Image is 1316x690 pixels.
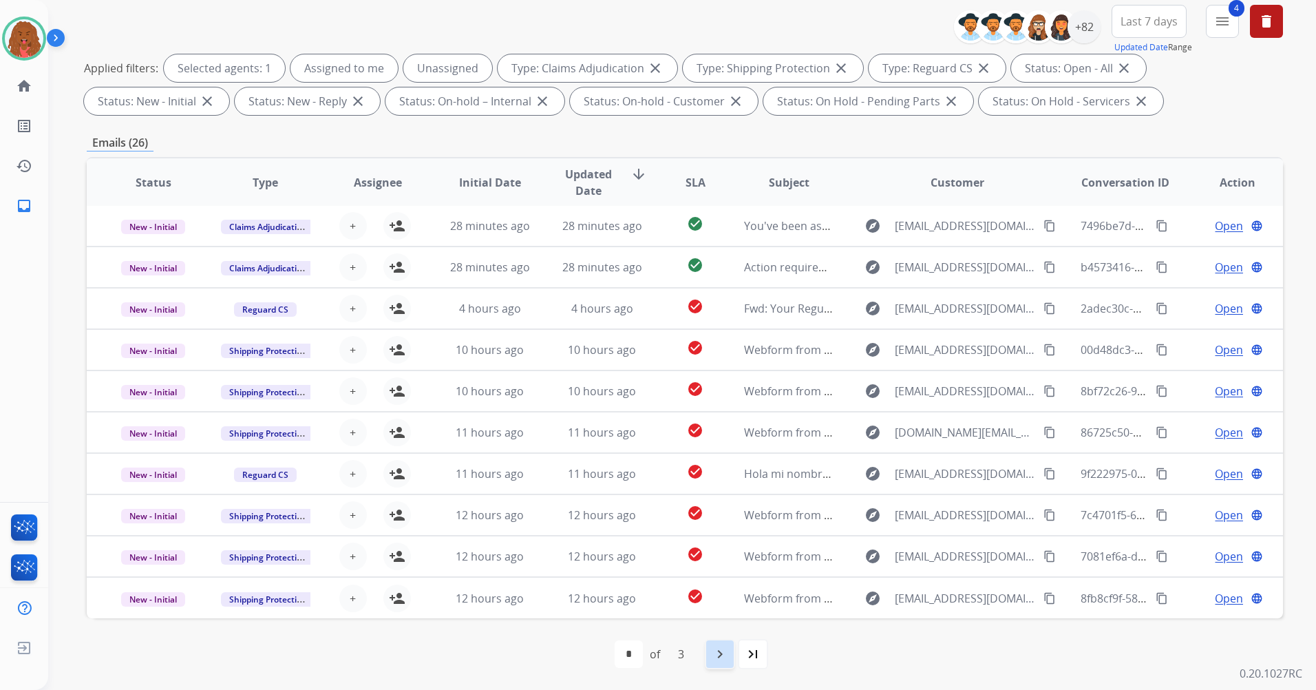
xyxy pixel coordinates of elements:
th: Action [1171,158,1283,207]
span: + [350,507,356,523]
mat-icon: content_copy [1043,592,1056,605]
span: Shipping Protection [221,426,315,441]
mat-icon: close [943,93,959,109]
mat-icon: language [1251,385,1263,397]
span: Last 7 days [1121,19,1178,24]
div: Status: On Hold - Pending Parts [763,87,973,115]
span: [EMAIL_ADDRESS][DOMAIN_NAME] [895,300,1036,317]
span: New - Initial [121,550,185,565]
mat-icon: history [16,158,32,174]
mat-icon: content_copy [1156,344,1168,356]
mat-icon: menu [1214,13,1231,30]
mat-icon: list_alt [16,118,32,134]
p: 0.20.1027RC [1240,665,1302,682]
span: 2adec30c-8abc-4564-8c38-c71452d70140 [1081,301,1291,316]
mat-icon: close [1133,93,1149,109]
span: Claims Adjudication [221,261,315,275]
span: [EMAIL_ADDRESS][DOMAIN_NAME] [895,383,1036,399]
mat-icon: content_copy [1043,426,1056,439]
mat-icon: close [534,93,551,109]
span: [EMAIL_ADDRESS][DOMAIN_NAME] [895,507,1036,523]
span: Shipping Protection [221,550,315,565]
span: [EMAIL_ADDRESS][DOMAIN_NAME] [895,466,1036,482]
span: 9f222975-0d7a-4a83-ac14-10c0f1b0ec97 [1081,466,1286,481]
mat-icon: explore [864,424,881,441]
mat-icon: content_copy [1156,426,1168,439]
mat-icon: close [1116,60,1132,76]
div: of [650,646,660,662]
span: Open [1215,548,1243,565]
span: Customer [931,174,984,191]
mat-icon: content_copy [1043,385,1056,397]
span: + [350,383,356,399]
mat-icon: close [350,93,366,109]
div: Status: Open - All [1011,54,1146,82]
mat-icon: language [1251,509,1263,521]
mat-icon: check_circle [687,546,703,563]
mat-icon: home [16,78,32,94]
span: Shipping Protection [221,344,315,358]
span: 12 hours ago [456,591,524,606]
span: 12 hours ago [568,591,636,606]
span: Open [1215,300,1243,317]
mat-icon: content_copy [1156,385,1168,397]
span: Open [1215,218,1243,234]
span: 28 minutes ago [562,218,642,233]
mat-icon: delete [1258,13,1275,30]
span: Action required: Extend claim approved for replacement [744,260,1037,275]
span: 10 hours ago [568,384,636,399]
mat-icon: close [728,93,744,109]
mat-icon: check_circle [687,588,703,605]
mat-icon: check_circle [687,257,703,273]
mat-icon: check_circle [687,381,703,397]
mat-icon: close [647,60,664,76]
mat-icon: explore [864,507,881,523]
span: Webform from [EMAIL_ADDRESS][DOMAIN_NAME] on [DATE] [744,591,1056,606]
div: Type: Claims Adjudication [498,54,677,82]
span: Open [1215,383,1243,399]
mat-icon: last_page [745,646,761,662]
mat-icon: language [1251,220,1263,232]
span: Webform from [EMAIL_ADDRESS][DOMAIN_NAME] on [DATE] [744,508,1056,523]
mat-icon: explore [864,342,881,358]
span: 4 hours ago [459,301,521,316]
mat-icon: close [975,60,992,76]
span: + [350,218,356,234]
span: [EMAIL_ADDRESS][DOMAIN_NAME] [895,590,1036,607]
span: 00d48dc3-e4d3-44df-a268-aea6be33705e [1081,342,1293,357]
mat-icon: content_copy [1156,468,1168,480]
div: Type: Shipping Protection [683,54,863,82]
span: Conversation ID [1081,174,1169,191]
span: 28 minutes ago [562,260,642,275]
mat-icon: explore [864,259,881,275]
p: Applied filters: [84,60,158,76]
mat-icon: person_add [389,383,405,399]
button: 4 [1206,5,1239,38]
span: New - Initial [121,220,185,234]
div: Assigned to me [290,54,398,82]
div: +82 [1068,10,1101,43]
span: 28 minutes ago [450,260,530,275]
span: Reguard CS [234,468,297,482]
span: 12 hours ago [568,508,636,523]
span: SLA [686,174,705,191]
mat-icon: explore [864,548,881,565]
span: + [350,590,356,607]
div: Status: New - Initial [84,87,229,115]
mat-icon: close [199,93,215,109]
span: New - Initial [121,468,185,482]
span: 11 hours ago [456,466,524,481]
span: 10 hours ago [568,342,636,357]
mat-icon: language [1251,468,1263,480]
span: You've been assigned a new service order: 244d9378-4104-4472-bf98-769d5bc2fc40 [744,218,1174,233]
span: [EMAIL_ADDRESS][DOMAIN_NAME] [895,548,1036,565]
span: Status [136,174,171,191]
span: + [350,300,356,317]
mat-icon: content_copy [1156,550,1168,563]
mat-icon: person_add [389,590,405,607]
span: 12 hours ago [568,549,636,564]
span: [EMAIL_ADDRESS][DOMAIN_NAME] [895,342,1036,358]
span: + [350,548,356,565]
span: Claims Adjudication [221,220,315,234]
span: + [350,466,356,482]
